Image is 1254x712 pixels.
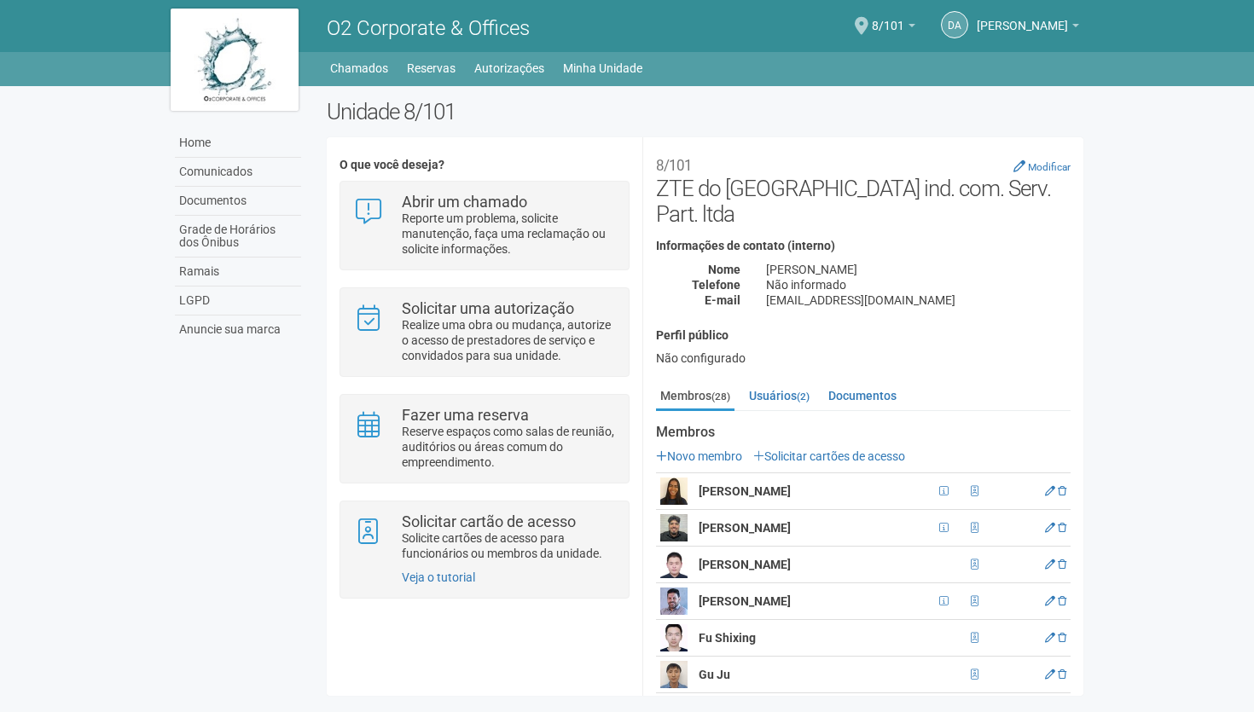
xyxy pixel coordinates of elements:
a: Home [175,129,301,158]
a: Modificar [1013,159,1071,173]
a: Anuncie sua marca [175,315,301,344]
strong: Fazer uma reserva [402,406,529,424]
a: Fazer uma reserva Reserve espaços como salas de reunião, auditórios ou áreas comum do empreendime... [353,408,615,470]
a: Excluir membro [1058,559,1066,570]
span: O2 Corporate & Offices [327,16,530,40]
a: Grade de Horários dos Ônibus [175,216,301,258]
small: Modificar [1028,161,1071,173]
small: (28) [711,391,730,402]
strong: [PERSON_NAME] [699,484,791,498]
a: 8/101 [872,21,915,35]
div: Não configurado [656,350,1071,366]
a: Solicitar cartão de acesso Solicite cartões de acesso para funcionários ou membros da unidade. [353,514,615,561]
a: Editar membro [1045,485,1055,497]
img: user.png [660,514,688,541]
img: user.png [660,478,688,505]
img: user.png [660,661,688,688]
span: Daniel Andres Soto Lozada [977,3,1068,32]
a: Editar membro [1045,522,1055,534]
a: Excluir membro [1058,669,1066,680]
a: Solicitar uma autorização Realize uma obra ou mudança, autorize o acesso de prestadores de serviç... [353,301,615,363]
div: [EMAIL_ADDRESS][DOMAIN_NAME] [753,292,1083,308]
a: Editar membro [1045,632,1055,644]
small: 8/101 [656,157,692,174]
h2: ZTE do [GEOGRAPHIC_DATA] ind. com. Serv. Part. ltda [656,150,1071,227]
a: Excluir membro [1058,595,1066,607]
a: Solicitar cartões de acesso [753,449,905,463]
a: Minha Unidade [563,56,642,80]
p: Reserve espaços como salas de reunião, auditórios ou áreas comum do empreendimento. [402,424,616,470]
a: [PERSON_NAME] [977,21,1079,35]
p: Reporte um problema, solicite manutenção, faça uma reclamação ou solicite informações. [402,211,616,257]
strong: [PERSON_NAME] [699,521,791,535]
span: 8/101 [872,3,904,32]
a: Veja o tutorial [402,570,475,584]
a: Autorizações [474,56,544,80]
strong: [PERSON_NAME] [699,558,791,571]
a: Abrir um chamado Reporte um problema, solicite manutenção, faça uma reclamação ou solicite inform... [353,194,615,257]
strong: Abrir um chamado [402,193,527,211]
a: Documentos [824,383,901,408]
strong: Solicitar uma autorização [402,299,574,317]
small: (2) [797,391,810,402]
img: user.png [660,551,688,578]
strong: Membros [656,425,1071,440]
img: logo.jpg [171,9,299,111]
a: Editar membro [1045,669,1055,680]
strong: Gu Ju [699,668,730,681]
a: Comunicados [175,158,301,187]
div: Não informado [753,277,1083,292]
a: Novo membro [656,449,742,463]
strong: E-mail [705,293,740,307]
h4: Informações de contato (interno) [656,240,1071,252]
a: Reservas [407,56,456,80]
a: Chamados [330,56,388,80]
img: user.png [660,624,688,651]
a: Ramais [175,258,301,287]
a: Membros(28) [656,383,734,411]
a: LGPD [175,287,301,315]
a: Editar membro [1045,559,1055,570]
img: user.png [660,588,688,615]
div: [PERSON_NAME] [753,262,1083,277]
strong: [PERSON_NAME] [699,594,791,608]
a: Excluir membro [1058,632,1066,644]
p: Solicite cartões de acesso para funcionários ou membros da unidade. [402,530,616,561]
strong: Fu Shixing [699,631,756,645]
a: Editar membro [1045,595,1055,607]
a: Usuários(2) [745,383,814,408]
h4: O que você deseja? [340,159,629,171]
a: Documentos [175,187,301,216]
a: Excluir membro [1058,485,1066,497]
strong: Nome [708,263,740,276]
h2: Unidade 8/101 [327,99,1083,124]
a: DA [941,11,968,38]
h4: Perfil público [656,329,1071,342]
strong: Solicitar cartão de acesso [402,512,576,530]
strong: Telefone [692,278,740,292]
p: Realize uma obra ou mudança, autorize o acesso de prestadores de serviço e convidados para sua un... [402,317,616,363]
a: Excluir membro [1058,522,1066,534]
